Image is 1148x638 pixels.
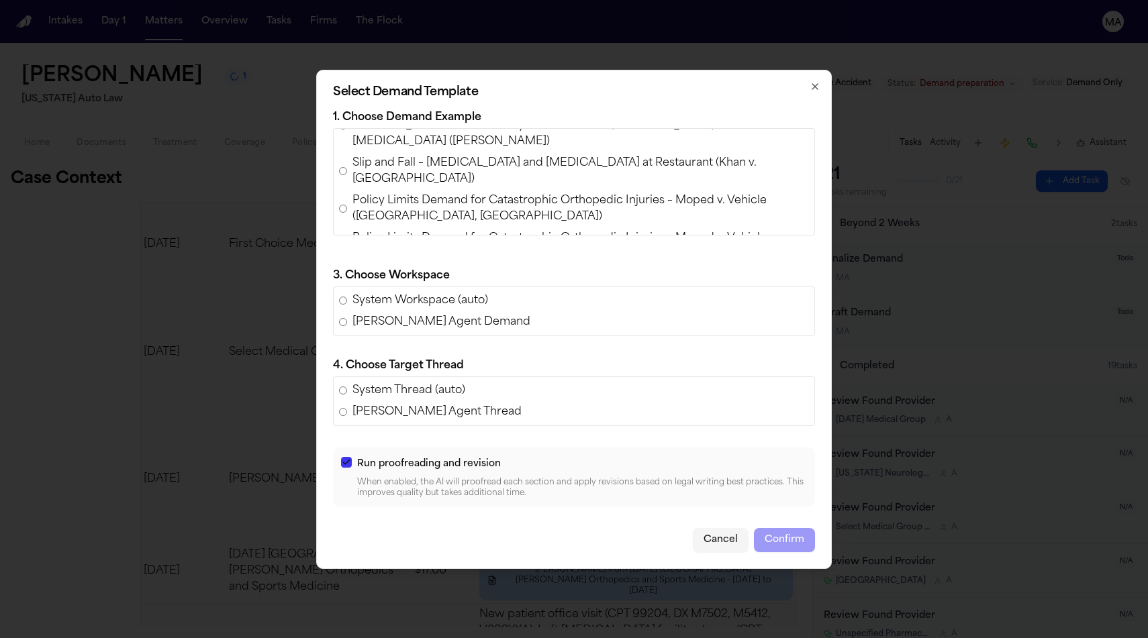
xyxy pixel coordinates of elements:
span: Slip and Fall – [MEDICAL_DATA] and [MEDICAL_DATA] at Restaurant (Khan v. [GEOGRAPHIC_DATA]) [352,155,809,187]
span: System Thread (auto) [352,382,465,398]
span: [PERSON_NAME] Agent Thread [352,404,522,420]
span: Policy Limits Demand for Catastrophic Orthopedic Injuries – Moped v. Vehicle ([GEOGRAPHIC_DATA], ... [352,193,809,225]
input: Policy Limits Demand for Catastrophic Orthopedic Injuries – Moped v. Vehicle ([GEOGRAPHIC_DATA], ... [339,205,347,213]
input: [PERSON_NAME] Agent Demand [339,318,347,326]
h2: Select Demand Template [333,87,815,99]
p: 1. Choose Demand Example [333,109,815,125]
input: Slip and Fall – [MEDICAL_DATA] and [MEDICAL_DATA] at Restaurant (Khan v. [GEOGRAPHIC_DATA]) [339,167,347,175]
p: When enabled, the AI will proofread each section and apply revisions based on legal writing best ... [357,477,807,498]
span: [PERSON_NAME] Agent Demand [352,314,530,330]
span: System Workspace (auto) [352,293,488,309]
input: System Workspace (auto) [339,297,347,305]
p: 4. Choose Target Thread [333,358,815,374]
p: 3. Choose Workspace [333,268,815,284]
button: Cancel [693,528,749,552]
input: [PERSON_NAME] Agent Thread [339,408,347,416]
span: Run proofreading and revision [357,459,501,469]
span: Policy Limits Demand for Catastrophic Orthopedic Injuries – Moped v. Vehicle, [GEOGRAPHIC_DATA], ... [352,230,809,278]
input: System Thread (auto) [339,386,347,394]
